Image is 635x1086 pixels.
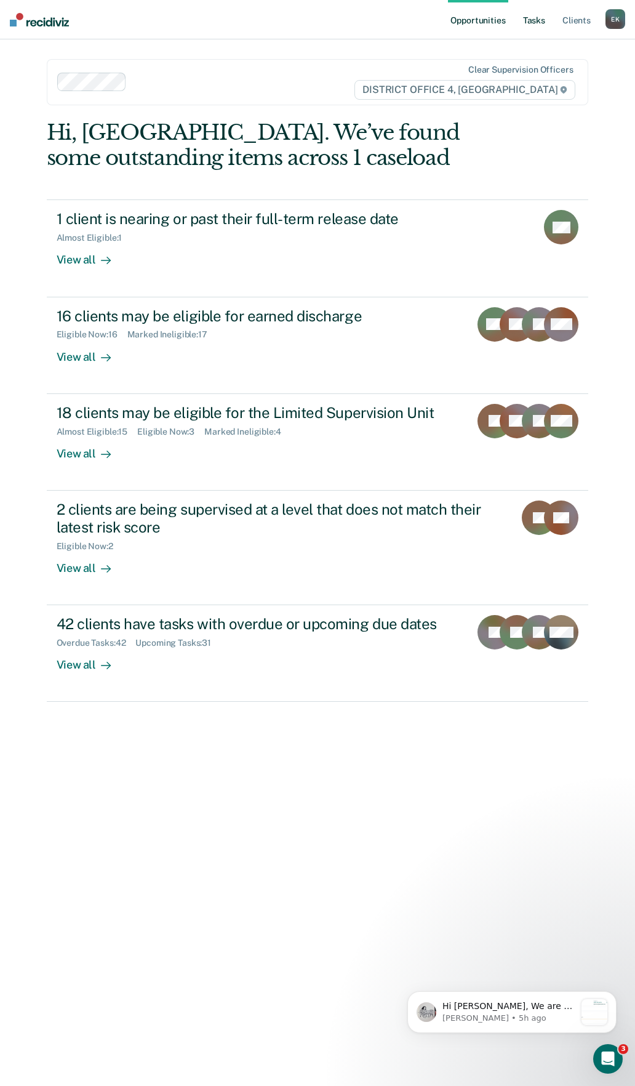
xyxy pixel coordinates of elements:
div: 42 clients have tasks with overdue or upcoming due dates [57,615,461,633]
div: Almost Eligible : 1 [57,233,132,243]
span: DISTRICT OFFICE 4, [GEOGRAPHIC_DATA] [354,80,575,100]
div: Almost Eligible : 15 [57,427,138,437]
div: View all [57,648,126,672]
div: Eligible Now : 3 [137,427,204,437]
button: EK [605,9,625,29]
iframe: Intercom notifications message [389,967,635,1053]
div: 2 clients are being supervised at a level that does not match their latest risk score [57,501,489,536]
div: 1 client is nearing or past their full-term release date [57,210,489,228]
a: 18 clients may be eligible for the Limited Supervision UnitAlmost Eligible:15Eligible Now:3Marked... [47,394,589,491]
div: 18 clients may be eligible for the Limited Supervision Unit [57,404,461,422]
div: 16 clients may be eligible for earned discharge [57,307,461,325]
div: View all [57,551,126,575]
div: View all [57,243,126,267]
div: Hi, [GEOGRAPHIC_DATA]. We’ve found some outstanding items across 1 caseload [47,120,481,171]
div: Marked Ineligible : 17 [127,329,217,340]
img: Recidiviz [10,13,69,26]
div: E K [605,9,625,29]
a: 1 client is nearing or past their full-term release dateAlmost Eligible:1View all [47,199,589,297]
div: Marked Ineligible : 4 [204,427,290,437]
a: 42 clients have tasks with overdue or upcoming due datesOverdue Tasks:42Upcoming Tasks:31View all [47,605,589,702]
div: Eligible Now : 2 [57,541,123,552]
div: View all [57,436,126,461]
div: Overdue Tasks : 42 [57,638,136,648]
a: 2 clients are being supervised at a level that does not match their latest risk scoreEligible Now... [47,491,589,605]
a: 16 clients may be eligible for earned dischargeEligible Now:16Marked Ineligible:17View all [47,297,589,394]
div: Clear supervision officers [468,65,573,75]
span: 3 [618,1044,628,1054]
div: View all [57,340,126,364]
iframe: Intercom live chat [593,1044,623,1074]
div: Upcoming Tasks : 31 [135,638,221,648]
div: Eligible Now : 16 [57,329,127,340]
